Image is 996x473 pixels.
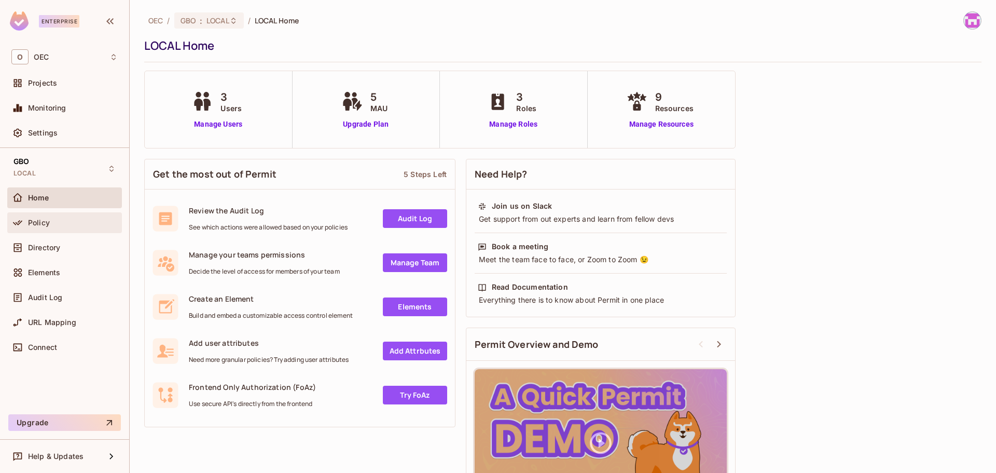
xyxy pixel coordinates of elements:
a: Audit Log [383,209,447,228]
div: Join us on Slack [492,201,552,211]
span: URL Mapping [28,318,76,327]
a: Add Attrbutes [383,342,447,360]
img: SReyMgAAAABJRU5ErkJggg== [10,11,29,31]
a: Elements [383,298,447,316]
span: Build and embed a customizable access control element [189,312,353,320]
a: Manage Users [189,119,247,130]
span: 5 [370,89,388,105]
span: Monitoring [28,104,66,112]
div: Get support from out experts and learn from fellow devs [478,214,724,224]
span: Frontend Only Authorization (FoAz) [189,382,316,392]
span: Elements [28,268,60,277]
div: Book a meeting [492,241,548,252]
span: Audit Log [28,293,62,302]
span: Need more granular policies? Try adding user attributes [189,356,349,364]
span: Resources [655,103,694,114]
span: Workspace: OEC [34,53,49,61]
span: Directory [28,244,60,252]
div: Meet the team face to face, or Zoom to Zoom 😉 [478,254,724,265]
span: LOCAL [13,169,36,178]
li: / [167,16,170,25]
span: 3 [516,89,536,105]
span: Connect [28,343,57,352]
span: 3 [220,89,242,105]
span: MAU [370,103,388,114]
span: the active workspace [148,16,163,25]
div: Enterprise [39,15,79,28]
button: Upgrade [8,414,121,431]
span: : [199,17,203,25]
span: LOCAL Home [255,16,299,25]
span: O [11,49,29,64]
span: Projects [28,79,57,87]
span: Review the Audit Log [189,206,348,215]
span: Decide the level of access for members of your team [189,267,340,276]
img: Santiago.DeIralaMut@oeconnection.com [964,12,981,29]
a: Upgrade Plan [339,119,393,130]
span: See which actions were allowed based on your policies [189,223,348,232]
span: Create an Element [189,294,353,304]
span: Settings [28,129,58,137]
span: Manage your teams permissions [189,250,340,260]
a: Try FoAz [383,386,447,404]
span: GBO [13,157,29,166]
div: Read Documentation [492,282,568,292]
span: Use secure API's directly from the frontend [189,400,316,408]
span: Add user attributes [189,338,349,348]
span: Home [28,194,49,202]
a: Manage Roles [485,119,542,130]
span: Users [220,103,242,114]
a: Manage Team [383,253,447,272]
span: Need Help? [475,168,528,181]
span: Help & Updates [28,452,84,461]
li: / [248,16,251,25]
span: 9 [655,89,694,105]
span: Roles [516,103,536,114]
div: Everything there is to know about Permit in one place [478,295,724,305]
span: GBO [181,16,196,25]
span: Permit Overview and Demo [475,338,599,351]
span: Get the most out of Permit [153,168,276,181]
div: 5 Steps Left [404,169,447,179]
div: LOCAL Home [144,38,976,53]
a: Manage Resources [624,119,699,130]
span: LOCAL [206,16,229,25]
span: Policy [28,219,50,227]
